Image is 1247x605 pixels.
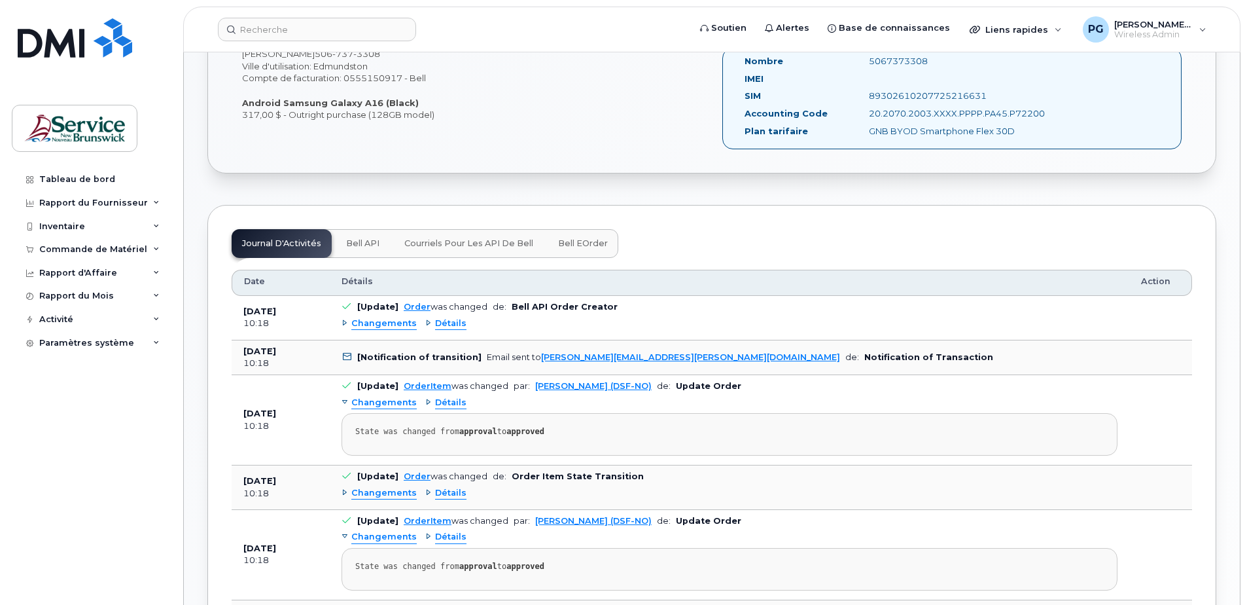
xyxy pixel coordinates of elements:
[514,516,530,526] span: par:
[711,22,746,35] span: Soutien
[242,98,419,108] strong: Android Samsung Galaxy A16 (Black)
[357,352,482,362] b: [Notification of transition]
[435,397,466,409] span: Détails
[244,276,265,287] span: Date
[845,352,859,362] span: de:
[487,352,840,362] div: Email sent to
[745,55,783,67] label: Nombre
[404,302,430,312] a: Order
[745,90,761,102] label: SIM
[404,471,487,481] div: was changed
[1114,29,1193,40] span: Wireless Admin
[357,381,398,391] b: [Update]
[243,420,318,432] div: 10:18
[859,107,1033,120] div: 20.2070.2003.XXXX.PPPP.PA45.P72200
[404,471,430,481] a: Order
[404,238,533,249] span: Courriels pour les API de Bell
[859,55,1033,67] div: 5067373308
[839,22,950,35] span: Base de connaissances
[435,318,466,330] span: Détails
[355,427,1104,437] div: State was changed from to
[459,427,497,436] strong: approval
[351,397,417,409] span: Changements
[357,302,398,312] b: [Update]
[506,562,544,571] strong: approved
[676,381,741,391] b: Update Order
[346,238,379,249] span: Bell API
[351,318,417,330] span: Changements
[404,516,508,526] div: was changed
[243,357,318,369] div: 10:18
[541,352,840,362] a: [PERSON_NAME][EMAIL_ADDRESS][PERSON_NAME][DOMAIN_NAME]
[404,516,451,526] a: OrderItem
[864,352,993,362] b: Notification of Transaction
[355,562,1104,572] div: State was changed from to
[351,531,417,543] span: Changements
[243,318,318,329] div: 10:18
[535,516,652,526] a: [PERSON_NAME] (DSF-NO)
[1114,19,1193,29] span: [PERSON_NAME] (DSF-NO)
[676,516,741,526] b: Update Order
[745,107,828,120] label: Accounting Code
[353,48,380,59] span: 3308
[960,16,1071,43] div: Liens rapides
[404,302,487,312] div: was changed
[506,427,544,436] strong: approved
[691,15,756,41] a: Soutien
[351,487,417,500] span: Changements
[745,73,764,85] label: IMEI
[1074,16,1216,43] div: Pelletier, Geneviève (DSF-NO)
[859,90,1033,102] div: 89302610207725216631
[243,555,318,566] div: 10:18
[493,471,506,481] span: de:
[404,381,451,391] a: OrderItem
[218,18,416,41] input: Recherche
[493,302,506,312] span: de:
[315,48,380,59] span: 506
[776,22,809,35] span: Alertes
[657,381,671,391] span: de:
[514,381,530,391] span: par:
[243,543,276,553] b: [DATE]
[243,409,276,418] b: [DATE]
[1088,22,1104,37] span: PG
[859,125,1033,137] div: GNB BYOD Smartphone Flex 30D
[745,125,808,137] label: Plan tarifaire
[657,516,671,526] span: de:
[512,471,644,481] b: Order Item State Transition
[459,562,497,571] strong: approval
[756,15,818,41] a: Alertes
[512,302,618,312] b: Bell API Order Creator
[435,531,466,543] span: Détails
[243,476,276,486] b: [DATE]
[357,471,398,481] b: [Update]
[818,15,959,41] a: Base de connaissances
[435,487,466,500] span: Détails
[985,24,1048,35] span: Liens rapides
[243,488,318,500] div: 10:18
[243,346,276,356] b: [DATE]
[404,381,508,391] div: was changed
[535,381,652,391] a: [PERSON_NAME] (DSF-NO)
[558,238,608,249] span: Bell eOrder
[357,516,398,526] b: [Update]
[243,306,276,316] b: [DATE]
[1129,270,1192,296] th: Action
[342,276,373,287] span: Détails
[232,48,712,120] div: [PERSON_NAME] Ville d'utilisation: Edmundston Compte de facturation: 0555150917 - Bell 317,00 $ -...
[332,48,353,59] span: 737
